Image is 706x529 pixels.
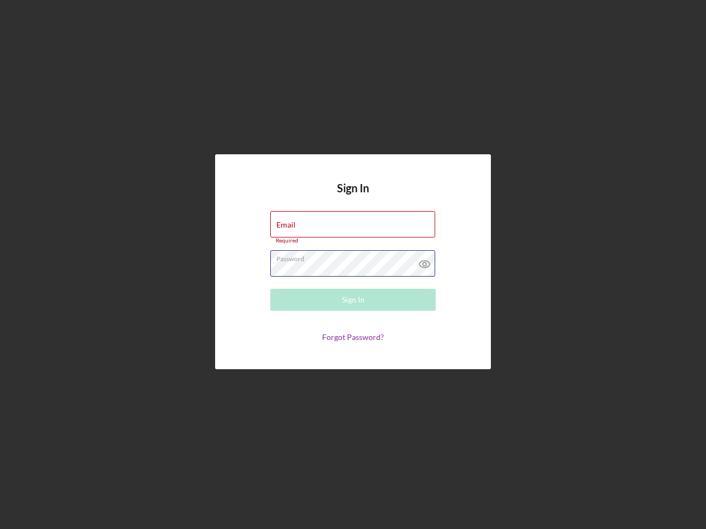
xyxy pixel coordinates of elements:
label: Password [276,251,435,263]
h4: Sign In [337,182,369,211]
div: Required [270,237,436,244]
label: Email [276,220,296,229]
button: Sign In [270,289,436,311]
a: Forgot Password? [322,332,384,342]
div: Sign In [342,289,365,311]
